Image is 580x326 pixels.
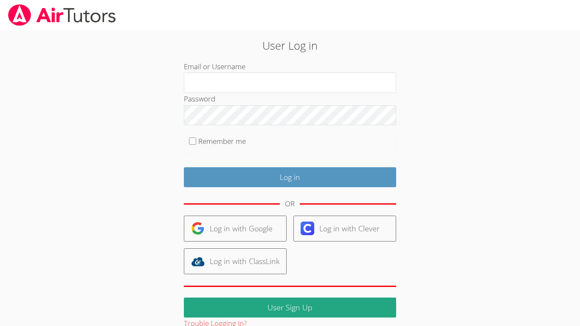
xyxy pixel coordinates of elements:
div: OR [285,198,295,210]
a: Log in with ClassLink [184,248,287,274]
a: Log in with Clever [293,216,396,242]
img: clever-logo-6eab21bc6e7a338710f1a6ff85c0baf02591cd810cc4098c63d3a4b26e2feb20.svg [301,222,314,235]
a: User Sign Up [184,298,396,318]
img: airtutors_banner-c4298cdbf04f3fff15de1276eac7730deb9818008684d7c2e4769d2f7ddbe033.png [7,4,117,26]
a: Log in with Google [184,216,287,242]
img: google-logo-50288ca7cdecda66e5e0955fdab243c47b7ad437acaf1139b6f446037453330a.svg [191,222,205,235]
input: Log in [184,167,396,187]
label: Remember me [198,136,246,146]
img: classlink-logo-d6bb404cc1216ec64c9a2012d9dc4662098be43eaf13dc465df04b49fa7ab582.svg [191,255,205,268]
h2: User Log in [133,37,447,53]
label: Email or Username [184,62,245,71]
label: Password [184,94,215,104]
